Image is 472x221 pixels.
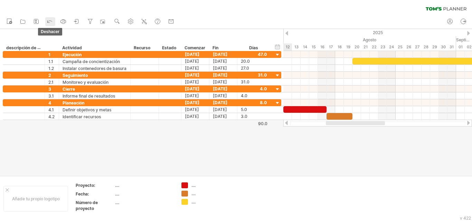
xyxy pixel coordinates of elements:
[134,45,150,50] font: Recurso
[185,66,199,71] font: [DATE]
[63,107,111,112] font: Definir objetivos y metas
[338,44,342,49] font: 18
[76,200,98,211] font: Número de proyecto
[320,44,324,49] font: 16
[309,43,318,51] div: Viernes, 15 de agosto de 2025
[48,52,50,57] font: 1
[406,44,411,49] font: 26
[404,43,413,51] div: Martes, 26 de agosto de 2025
[380,44,385,49] font: 23
[378,43,387,51] div: Sábado, 23 de agosto de 2025
[292,43,301,51] div: Miércoles, 13 de agosto de 2025
[48,80,54,85] font: 2.1
[439,43,447,51] div: Sábado, 30 de agosto de 2025
[361,43,370,51] div: Jueves, 21 de agosto de 2025
[241,59,250,64] font: 20.0
[456,43,465,51] div: Lunes, 1 de septiembre de 2025
[424,44,428,49] font: 28
[63,73,88,78] font: Seguimiento
[430,43,439,51] div: Viernes, 29 de agosto de 2025
[48,107,54,112] font: 4.1
[213,86,227,91] font: [DATE]
[48,93,54,99] font: 3.1
[48,73,51,78] font: 2
[48,114,55,119] font: 4.2
[185,114,199,119] font: [DATE]
[241,107,247,112] font: 5.0
[63,80,108,85] font: Monitoreo y evaluación
[185,72,199,78] font: [DATE]
[185,107,199,112] font: [DATE]
[63,114,101,119] font: Identificar recursos
[48,66,54,71] font: 1.2
[48,59,53,64] font: 1.1
[387,43,396,51] div: Domingo, 24 de agosto de 2025
[162,45,176,50] font: Estado
[344,43,352,51] div: Martes, 19 de agosto de 2025
[188,36,456,43] div: Agosto de 2025
[191,199,196,204] font: ....
[76,191,89,197] font: Fecha:
[286,44,290,49] font: 12
[185,93,199,98] font: [DATE]
[422,43,430,51] div: Jueves, 28 de agosto de 2025
[62,45,82,50] font: Actividad
[398,44,403,49] font: 25
[185,100,199,105] font: [DATE]
[335,43,344,51] div: Lunes, 18 de agosto de 2025
[467,44,472,49] font: 02
[12,196,60,201] font: Añade tu propio logotipo
[185,59,199,64] font: [DATE]
[329,44,333,49] font: 17
[241,93,247,98] font: 4.0
[241,79,249,84] font: 31.0
[318,43,327,51] div: Sábado, 16 de agosto de 2025
[213,107,227,112] font: [DATE]
[370,43,378,51] div: Viernes, 22 de agosto de 2025
[191,183,196,188] font: ....
[241,66,249,71] font: 27.0
[450,44,454,49] font: 31
[396,43,404,51] div: Lunes, 25 de agosto de 2025
[191,191,196,196] font: ....
[6,45,59,50] font: descripción de la columna
[363,37,376,42] font: Agosto
[213,93,227,98] font: [DATE]
[115,183,119,188] font: ....
[213,59,227,64] font: [DATE]
[185,52,199,57] font: [DATE]
[185,45,205,50] font: Comenzar
[432,44,437,49] font: 29
[312,44,316,49] font: 15
[460,215,471,221] font: v 422
[249,45,258,50] font: Días
[352,43,361,51] div: Miércoles, 20 de agosto de 2025
[327,43,335,51] div: Domingo, 17 de agosto de 2025
[48,100,51,106] font: 4
[447,43,456,51] div: Domingo, 31 de agosto de 2025
[185,79,199,84] font: [DATE]
[415,44,419,49] font: 27
[441,44,446,49] font: 30
[459,44,463,49] font: 01
[63,93,115,99] font: Informe final de resultados
[364,44,368,49] font: 21
[213,66,227,71] font: [DATE]
[63,52,82,57] font: Ejecución
[373,30,383,35] font: 2025
[63,59,120,64] font: Campaña de concientización
[346,44,350,49] font: 19
[372,44,377,49] font: 22
[45,17,55,26] a: deshacer
[63,100,84,106] font: Planeación
[213,45,218,50] font: Fin
[115,191,119,197] font: ....
[63,87,75,92] font: Cierre
[294,44,299,49] font: 13
[213,52,227,57] font: [DATE]
[355,44,359,49] font: 20
[213,114,227,119] font: [DATE]
[258,121,267,126] font: 90.0
[213,79,227,84] font: [DATE]
[301,43,309,51] div: Jueves, 14 de agosto de 2025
